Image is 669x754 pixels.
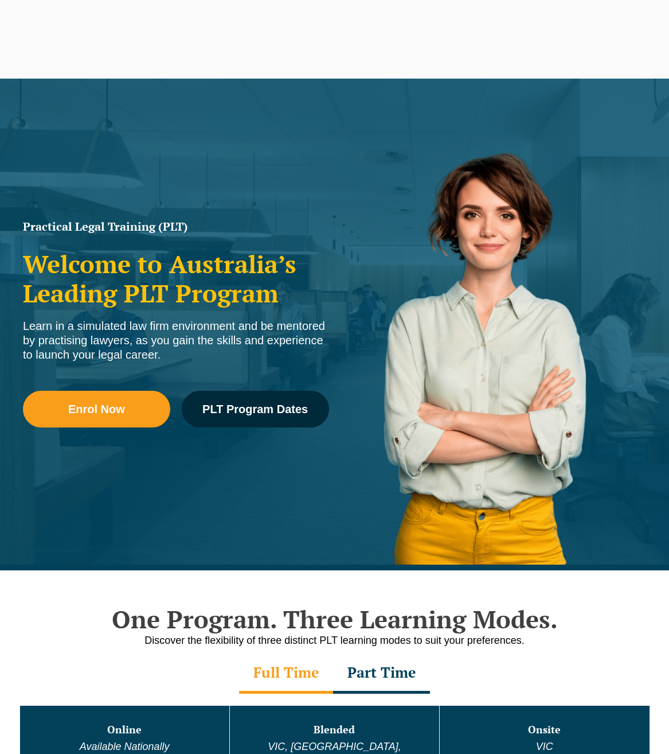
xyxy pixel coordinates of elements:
div: Full Time [239,654,333,694]
h2: Welcome to Australia’s Leading PLT Program [23,250,329,308]
a: Enrol Now [23,391,170,427]
h2: One Program. Three Learning Modes. [8,605,662,633]
h3: Onsite [441,724,648,736]
h3: Blended [231,724,438,736]
div: Learn in a simulated law firm environment and be mentored by practising lawyers, as you gain the ... [23,319,329,362]
div: Part Time [333,654,430,694]
em: Available Nationally [80,741,170,752]
h3: Online [21,724,228,736]
p: Discover the flexibility of three distinct PLT learning modes to suit your preferences. [8,633,662,648]
span: PLT Program Dates [202,403,308,415]
span: Enrol Now [68,403,125,415]
h1: Practical Legal Training (PLT) [23,221,329,232]
a: PLT Program Dates [182,391,329,427]
em: VIC [536,741,553,752]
